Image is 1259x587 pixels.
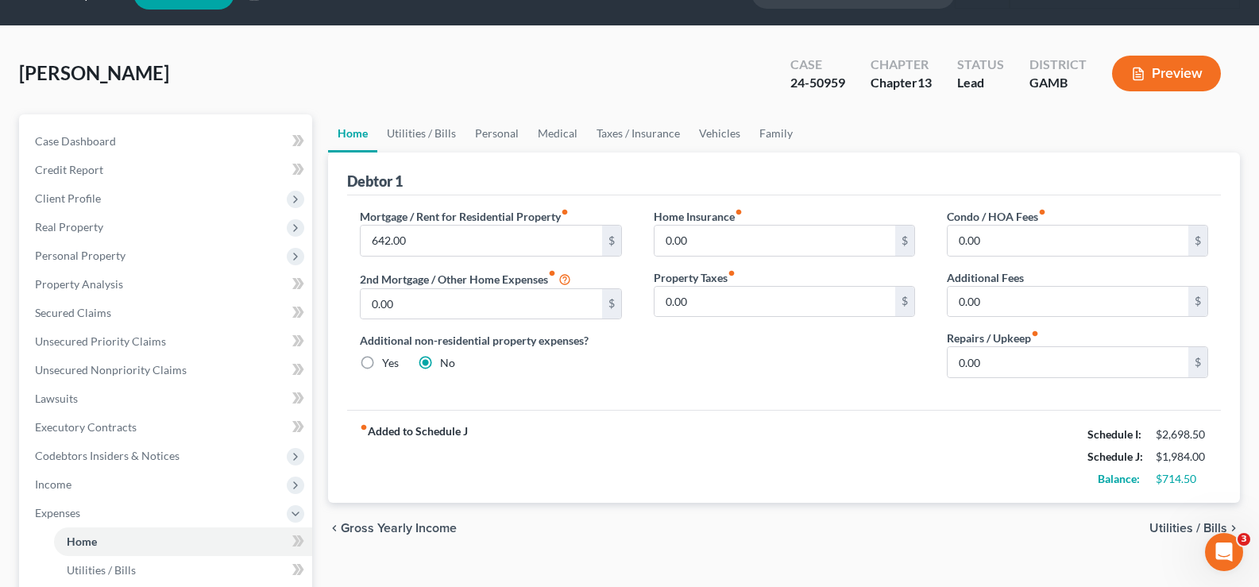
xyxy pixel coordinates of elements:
[1156,427,1208,442] div: $2,698.50
[361,226,601,256] input: --
[1227,522,1240,535] i: chevron_right
[1087,427,1141,441] strong: Schedule I:
[1149,522,1240,535] button: Utilities / Bills chevron_right
[35,392,78,405] span: Lawsuits
[22,413,312,442] a: Executory Contracts
[22,156,312,184] a: Credit Report
[22,327,312,356] a: Unsecured Priority Claims
[871,74,932,92] div: Chapter
[347,172,403,191] div: Debtor 1
[22,127,312,156] a: Case Dashboard
[1156,449,1208,465] div: $1,984.00
[19,61,169,84] span: [PERSON_NAME]
[35,477,71,491] span: Income
[22,356,312,384] a: Unsecured Nonpriority Claims
[895,226,914,256] div: $
[655,226,895,256] input: --
[790,74,845,92] div: 24-50959
[655,287,895,317] input: --
[377,114,465,153] a: Utilities / Bills
[1098,472,1140,485] strong: Balance:
[54,527,312,556] a: Home
[654,269,736,286] label: Property Taxes
[548,269,556,277] i: fiber_manual_record
[587,114,689,153] a: Taxes / Insurance
[328,522,457,535] button: chevron_left Gross Yearly Income
[1188,287,1207,317] div: $
[602,226,621,256] div: $
[1156,471,1208,487] div: $714.50
[360,269,571,288] label: 2nd Mortgage / Other Home Expenses
[957,56,1004,74] div: Status
[341,522,457,535] span: Gross Yearly Income
[67,563,136,577] span: Utilities / Bills
[465,114,528,153] a: Personal
[948,226,1188,256] input: --
[947,269,1024,286] label: Additional Fees
[328,522,341,535] i: chevron_left
[528,114,587,153] a: Medical
[67,535,97,548] span: Home
[35,249,126,262] span: Personal Property
[1149,522,1227,535] span: Utilities / Bills
[54,556,312,585] a: Utilities / Bills
[1087,450,1143,463] strong: Schedule J:
[1205,533,1243,571] iframe: Intercom live chat
[35,163,103,176] span: Credit Report
[328,114,377,153] a: Home
[1029,56,1087,74] div: District
[948,347,1188,377] input: --
[561,208,569,216] i: fiber_manual_record
[35,277,123,291] span: Property Analysis
[22,299,312,327] a: Secured Claims
[382,355,399,371] label: Yes
[654,208,743,225] label: Home Insurance
[35,449,180,462] span: Codebtors Insiders & Notices
[360,423,468,490] strong: Added to Schedule J
[360,332,621,349] label: Additional non-residential property expenses?
[35,191,101,205] span: Client Profile
[35,363,187,377] span: Unsecured Nonpriority Claims
[1029,74,1087,92] div: GAMB
[35,334,166,348] span: Unsecured Priority Claims
[689,114,750,153] a: Vehicles
[602,289,621,319] div: $
[728,269,736,277] i: fiber_manual_record
[1112,56,1221,91] button: Preview
[35,134,116,148] span: Case Dashboard
[35,306,111,319] span: Secured Claims
[947,208,1046,225] label: Condo / HOA Fees
[790,56,845,74] div: Case
[948,287,1188,317] input: --
[895,287,914,317] div: $
[361,289,601,319] input: --
[750,114,802,153] a: Family
[1238,533,1250,546] span: 3
[917,75,932,90] span: 13
[360,208,569,225] label: Mortgage / Rent for Residential Property
[360,423,368,431] i: fiber_manual_record
[440,355,455,371] label: No
[1188,347,1207,377] div: $
[871,56,932,74] div: Chapter
[735,208,743,216] i: fiber_manual_record
[35,506,80,519] span: Expenses
[947,330,1039,346] label: Repairs / Upkeep
[1031,330,1039,338] i: fiber_manual_record
[35,220,103,234] span: Real Property
[22,270,312,299] a: Property Analysis
[35,420,137,434] span: Executory Contracts
[1188,226,1207,256] div: $
[1038,208,1046,216] i: fiber_manual_record
[957,74,1004,92] div: Lead
[22,384,312,413] a: Lawsuits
